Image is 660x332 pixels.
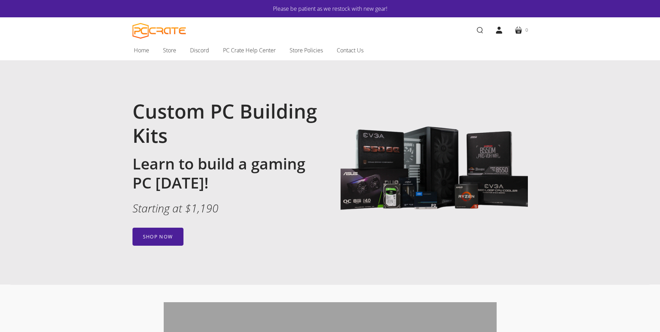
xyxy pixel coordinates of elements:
[156,43,183,58] a: Store
[153,4,507,13] a: Please be patient as we restock with new gear!
[132,99,320,147] h1: Custom PC Building Kits
[183,43,216,58] a: Discord
[190,46,209,55] span: Discord
[283,43,330,58] a: Store Policies
[132,228,183,246] a: Shop now
[163,46,176,55] span: Store
[132,201,218,216] em: Starting at $1,190
[134,46,149,55] span: Home
[132,23,186,39] a: PC CRATE
[337,46,363,55] span: Contact Us
[127,43,156,58] a: Home
[525,26,528,34] span: 0
[330,43,370,58] a: Contact Us
[122,43,538,60] nav: Main navigation
[216,43,283,58] a: PC Crate Help Center
[290,46,323,55] span: Store Policies
[509,20,533,40] a: 0
[341,78,528,265] img: Image with gaming PC components including Lian Li 205 Lancool case, MSI B550M motherboard, EVGA 6...
[223,46,276,55] span: PC Crate Help Center
[132,154,320,192] h2: Learn to build a gaming PC [DATE]!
